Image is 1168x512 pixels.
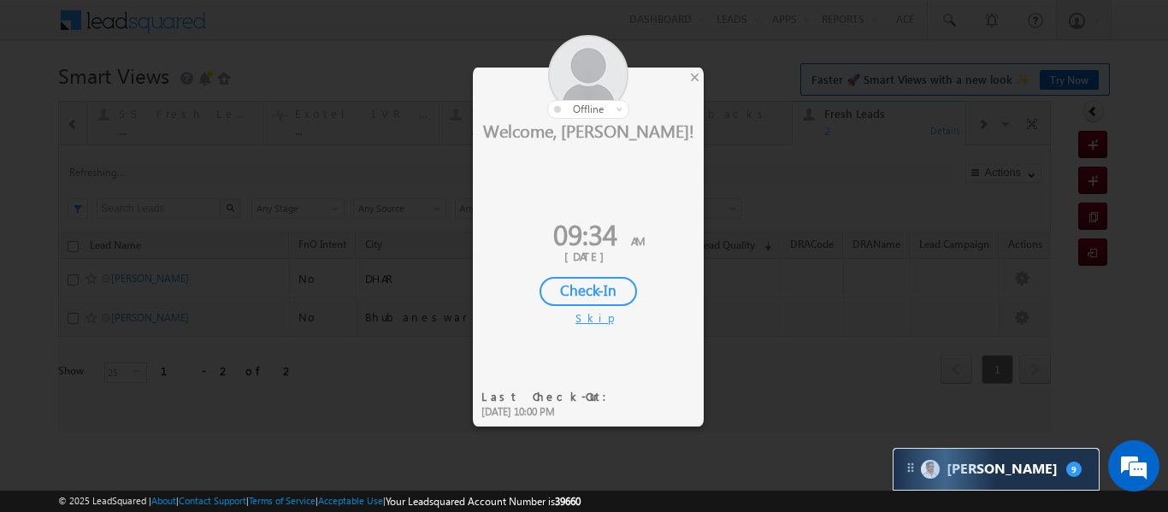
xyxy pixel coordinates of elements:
[1066,462,1082,477] span: 9
[575,310,601,326] div: Skip
[540,277,637,306] div: Check-In
[386,495,581,508] span: Your Leadsquared Account Number is
[893,448,1100,491] div: carter-dragCarter[PERSON_NAME]9
[481,389,617,404] div: Last Check-Out:
[151,495,176,506] a: About
[555,495,581,508] span: 39660
[686,68,704,86] div: ×
[473,119,704,141] div: Welcome, [PERSON_NAME]!
[486,249,691,264] div: [DATE]
[631,233,645,248] span: AM
[553,215,617,253] span: 09:34
[179,495,246,506] a: Contact Support
[58,493,581,509] span: © 2025 LeadSquared | | | | |
[904,461,917,474] img: carter-drag
[573,103,604,115] span: offline
[249,495,316,506] a: Terms of Service
[318,495,383,506] a: Acceptable Use
[481,404,617,420] div: [DATE] 10:00 PM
